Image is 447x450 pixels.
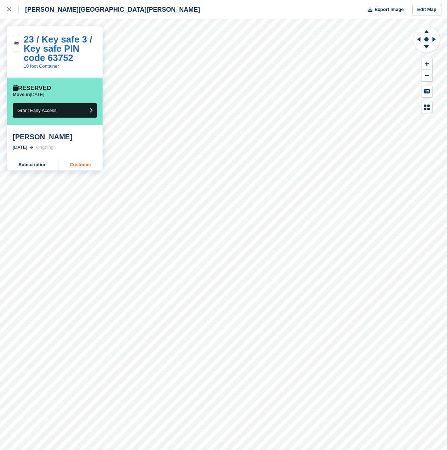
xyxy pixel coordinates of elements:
a: Subscription [7,159,58,170]
button: Keyboard Shortcuts [422,85,432,97]
div: [DATE] [13,144,27,151]
button: Map Legend [422,101,432,113]
button: Export Image [363,4,404,16]
a: 10 foot Container [24,63,59,69]
button: Zoom Out [422,70,432,81]
div: Ongoing [36,144,53,151]
button: Grant Early Access [13,103,97,118]
div: [PERSON_NAME] [13,133,97,141]
a: Edit Map [412,4,441,16]
button: Zoom In [422,58,432,70]
div: [PERSON_NAME][GEOGRAPHIC_DATA][PERSON_NAME] [19,5,200,14]
span: Export Image [374,6,403,13]
span: Grant Early Access [17,108,57,113]
a: Customer [58,159,103,170]
div: Reserved [13,85,51,92]
a: 23 / Key safe 3 / Key safe PIN code 63752 [24,34,92,63]
img: arrow-right-light-icn-cde0832a797a2874e46488d9cf13f60e5c3a73dbe684e267c42b8395dfbc2abf.svg [30,146,33,149]
span: Move in [13,92,30,97]
p: [DATE] [13,92,44,97]
img: 10-ft-container.jpg [13,41,20,46]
